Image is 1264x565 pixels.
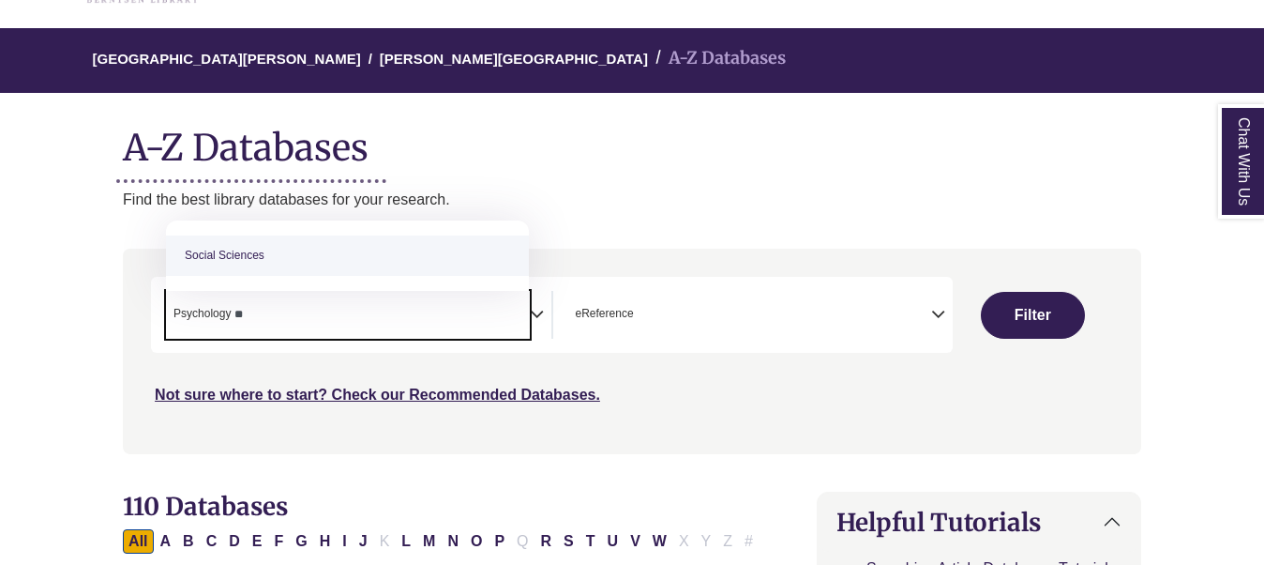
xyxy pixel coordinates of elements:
[337,529,352,554] button: Filter Results I
[818,493,1140,552] button: Helpful Tutorials
[247,529,268,554] button: Filter Results E
[489,529,510,554] button: Filter Results P
[568,305,634,323] li: eReference
[442,529,464,554] button: Filter Results N
[647,529,672,554] button: Filter Results W
[981,292,1084,339] button: Submit for Search Results
[417,529,441,554] button: Filter Results M
[380,48,648,67] a: [PERSON_NAME][GEOGRAPHIC_DATA]
[602,529,624,554] button: Filter Results U
[558,529,579,554] button: Filter Results S
[580,529,601,554] button: Filter Results T
[648,45,786,72] li: A-Z Databases
[314,529,337,554] button: Filter Results H
[166,236,529,276] li: Social Sciences
[234,309,310,324] textarea: Search
[290,529,312,554] button: Filter Results G
[465,529,488,554] button: Filter Results O
[93,48,361,67] a: [GEOGRAPHIC_DATA][PERSON_NAME]
[123,491,288,522] span: 110 Databases
[268,529,289,554] button: Filter Results F
[166,305,231,323] li: Psychology
[624,529,646,554] button: Filter Results V
[155,387,600,403] a: Not sure where to start? Check our Recommended Databases.
[123,112,1141,169] h1: A-Z Databases
[354,529,373,554] button: Filter Results J
[576,305,634,323] span: eReference
[155,529,177,554] button: Filter Results A
[123,249,1141,453] nav: Search filters
[123,188,1141,212] p: Find the best library databases for your research.
[201,529,223,554] button: Filter Results C
[123,28,1141,93] nav: breadcrumb
[173,305,231,323] span: Psychology
[223,529,246,554] button: Filter Results D
[177,529,200,554] button: Filter Results B
[396,529,416,554] button: Filter Results L
[123,532,760,548] div: Alpha-list to filter by first letter of database name
[638,309,646,324] textarea: Search
[123,529,153,554] button: All
[535,529,558,554] button: Filter Results R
